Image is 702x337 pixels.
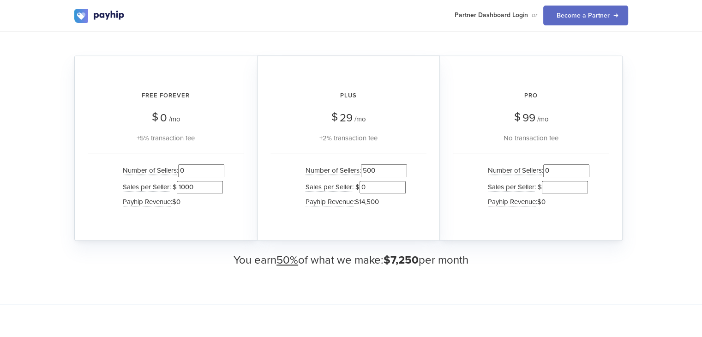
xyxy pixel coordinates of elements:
[118,162,224,179] li: :
[537,115,549,123] span: /mo
[488,198,536,206] span: Payhip Revenue
[123,166,177,175] span: Number of Sellers
[301,179,407,195] li: : $
[270,84,426,108] h2: Plus
[514,107,521,127] span: $
[301,162,407,179] li: :
[169,115,180,123] span: /mo
[172,198,180,206] span: $0
[488,166,542,175] span: Number of Sellers
[483,195,589,209] li: :
[123,198,171,206] span: Payhip Revenue
[340,111,353,125] span: 29
[152,107,158,127] span: $
[331,107,338,127] span: $
[354,115,366,123] span: /mo
[306,183,352,192] span: Sales per Seller
[118,195,224,209] li: :
[74,254,628,266] h3: You earn of what we make: per month
[543,6,628,25] a: Become a Partner
[88,132,244,144] div: +5% transaction fee
[118,179,224,195] li: : $
[301,195,407,209] li: :
[453,132,609,144] div: No transaction fee
[74,9,125,23] img: logo.svg
[453,84,609,108] h2: Pro
[483,162,589,179] li: :
[537,198,546,206] span: $0
[123,183,169,192] span: Sales per Seller
[522,111,535,125] span: 99
[270,132,426,144] div: +2% transaction fee
[483,179,589,195] li: : $
[160,111,167,125] span: 0
[355,198,379,206] span: $14,500
[276,253,298,267] u: 50%
[306,166,360,175] span: Number of Sellers
[88,84,244,108] h2: Free Forever
[488,183,534,192] span: Sales per Seller
[384,253,419,267] span: $7,250
[306,198,354,206] span: Payhip Revenue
